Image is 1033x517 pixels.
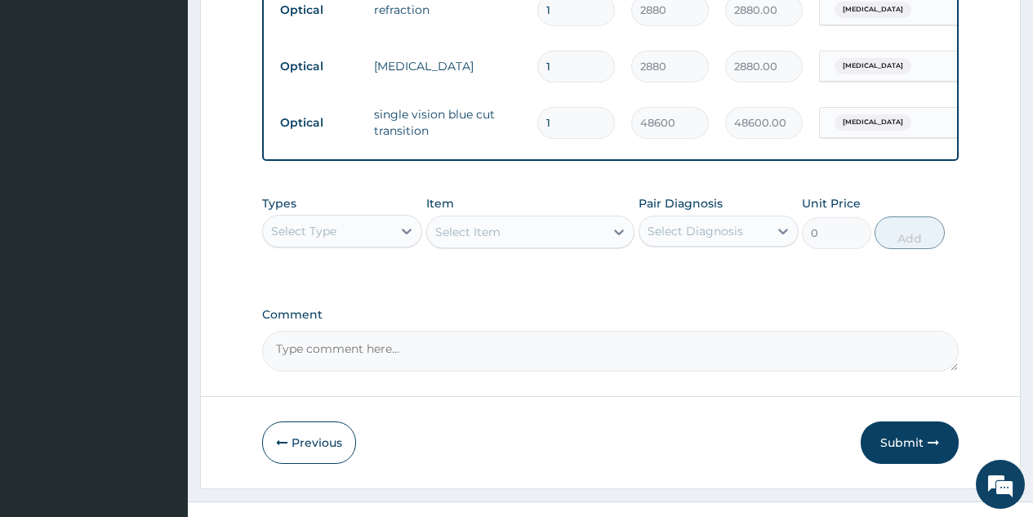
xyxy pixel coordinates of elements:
[366,50,529,82] td: [MEDICAL_DATA]
[366,98,529,147] td: single vision blue cut transition
[835,2,911,18] span: [MEDICAL_DATA]
[262,421,356,464] button: Previous
[835,58,911,74] span: [MEDICAL_DATA]
[875,216,944,249] button: Add
[648,223,743,239] div: Select Diagnosis
[262,308,959,322] label: Comment
[262,197,296,211] label: Types
[802,195,861,212] label: Unit Price
[95,154,225,319] span: We're online!
[272,51,366,82] td: Optical
[30,82,66,123] img: d_794563401_company_1708531726252_794563401
[272,108,366,138] td: Optical
[85,91,274,113] div: Chat with us now
[8,344,311,401] textarea: Type your message and hit 'Enter'
[639,195,723,212] label: Pair Diagnosis
[268,8,307,47] div: Minimize live chat window
[271,223,336,239] div: Select Type
[861,421,959,464] button: Submit
[835,114,911,131] span: [MEDICAL_DATA]
[426,195,454,212] label: Item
